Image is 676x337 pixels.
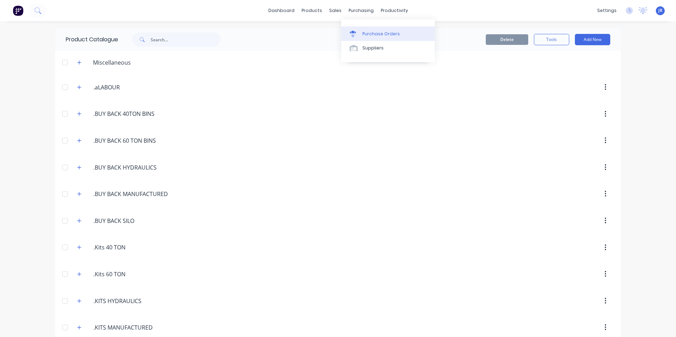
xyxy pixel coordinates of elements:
input: Enter category name [93,323,177,332]
button: Delete [486,34,528,45]
input: Enter category name [93,83,177,91]
input: Enter category name [93,190,177,198]
div: sales [326,5,345,16]
div: Miscellaneous [87,58,136,67]
div: products [298,5,326,16]
a: dashboard [265,5,298,16]
input: Enter category name [93,243,177,252]
button: Tools [534,34,569,45]
a: Purchase Orders [341,26,435,41]
input: Enter category name [93,110,177,118]
input: Enter category name [93,297,177,305]
input: Enter category name [93,217,177,225]
div: purchasing [345,5,377,16]
input: Search... [151,32,221,47]
input: Enter category name [93,163,177,172]
div: Suppliers [362,45,384,51]
div: productivity [377,5,412,16]
div: settings [594,5,620,16]
input: Enter category name [93,136,177,145]
button: Add New [575,34,610,45]
div: Purchase Orders [362,31,400,37]
span: JR [658,7,663,14]
img: Factory [13,5,23,16]
input: Enter category name [93,270,177,278]
div: Product Catalogue [55,28,118,51]
a: Suppliers [341,41,435,55]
